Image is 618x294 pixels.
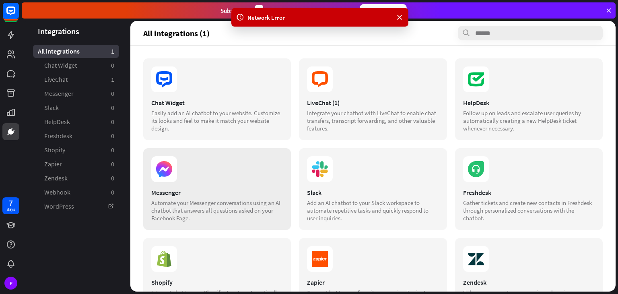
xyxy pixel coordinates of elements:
[151,109,283,132] div: Easily add an AI chatbot to your website. Customize its looks and feel to make it match your webs...
[111,104,114,112] aside: 0
[44,174,68,182] span: Zendesk
[307,99,439,107] div: LiveChat (1)
[2,197,19,214] a: 7 days
[111,188,114,197] aside: 0
[307,109,439,132] div: Integrate your chatbot with LiveChat to enable chat transfers, transcript forwarding, and other v...
[7,207,15,212] div: days
[44,146,65,154] span: Shopify
[111,75,114,84] aside: 1
[33,186,119,199] a: Webhook 0
[33,115,119,128] a: HelpDesk 0
[111,160,114,168] aside: 0
[9,199,13,207] div: 7
[307,278,439,286] div: Zapier
[151,188,283,197] div: Messenger
[143,26,603,40] section: All integrations (1)
[111,47,114,56] aside: 1
[33,59,119,72] a: Chat Widget 0
[33,73,119,86] a: LiveChat 1
[33,200,119,213] a: WordPress
[6,3,31,27] button: Open LiveChat chat widget
[44,188,70,197] span: Webhook
[38,47,80,56] span: All integrations
[33,172,119,185] a: Zendesk 0
[33,129,119,143] a: Freshdesk 0
[111,89,114,98] aside: 0
[44,160,62,168] span: Zapier
[44,89,74,98] span: Messenger
[33,101,119,114] a: Slack 0
[220,5,353,16] div: Subscribe in days to get your first month for $1
[33,143,119,157] a: Shopify 0
[4,277,17,290] div: P
[44,118,70,126] span: HelpDesk
[463,278,595,286] div: Zendesk
[33,157,119,171] a: Zapier 0
[22,26,130,37] header: Integrations
[463,188,595,197] div: Freshdesk
[111,174,114,182] aside: 0
[151,278,283,286] div: Shopify
[307,188,439,197] div: Slack
[307,199,439,222] div: Add an AI chatbot to your Slack workspace to automate repetitive tasks and quickly respond to use...
[111,146,114,154] aside: 0
[44,104,59,112] span: Slack
[463,199,595,222] div: Gather tickets and create new contacts in Freshdesk through personalized conversations with the c...
[463,99,595,107] div: HelpDesk
[151,99,283,107] div: Chat Widget
[255,5,263,16] div: 3
[44,75,68,84] span: LiveChat
[111,61,114,70] aside: 0
[151,199,283,222] div: Automate your Messenger conversations using an AI chatbot that answers all questions asked on you...
[247,13,392,22] div: Network Error
[33,87,119,100] a: Messenger 0
[360,4,407,17] div: Subscribe now
[111,132,114,140] aside: 0
[44,132,72,140] span: Freshdesk
[463,109,595,132] div: Follow up on leads and escalate user queries by automatically creating a new HelpDesk ticket when...
[44,61,77,70] span: Chat Widget
[111,118,114,126] aside: 0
